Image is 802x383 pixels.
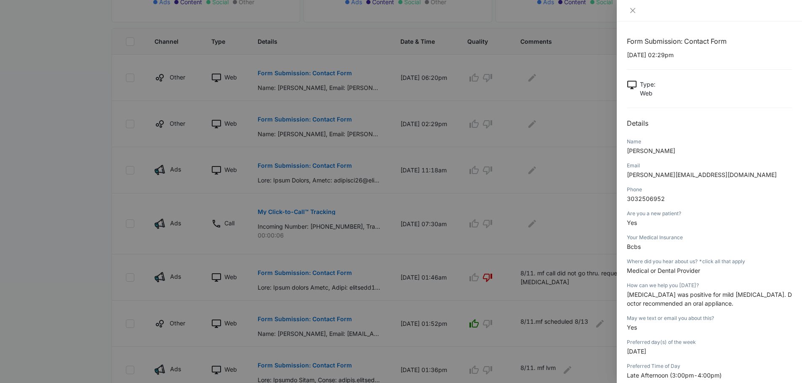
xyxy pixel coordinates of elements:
[640,80,655,89] p: Type :
[627,50,792,59] p: [DATE] 02:29pm
[627,338,792,346] div: Preferred day(s) of the week
[627,348,646,355] span: [DATE]
[629,7,636,14] span: close
[627,171,777,178] span: [PERSON_NAME][EMAIL_ADDRESS][DOMAIN_NAME]
[627,362,792,370] div: Preferred Time of Day
[627,267,700,274] span: Medical or Dental Provider
[627,186,792,193] div: Phone
[627,234,792,241] div: Your Medical Insurance
[627,314,792,322] div: May we text or email you about this?
[627,36,792,46] h1: Form Submission: Contact Form
[627,219,637,226] span: Yes
[627,118,792,128] h2: Details
[627,291,792,307] span: [MEDICAL_DATA] was positive for mild [MEDICAL_DATA]. Doctor recommended an oral appliance.
[627,147,675,154] span: [PERSON_NAME]
[640,89,655,98] p: Web
[627,162,792,169] div: Email
[627,282,792,289] div: How can we help you [DATE]?
[627,243,641,250] span: Bcbs
[627,258,792,265] div: Where did you hear about us? *click all that apply
[627,372,722,379] span: Late Afternoon (3:00pm-4:00pm)
[627,195,665,202] span: 3032506952
[627,138,792,145] div: Name
[627,210,792,217] div: Are you a new patient?
[627,7,639,14] button: Close
[627,324,637,331] span: Yes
